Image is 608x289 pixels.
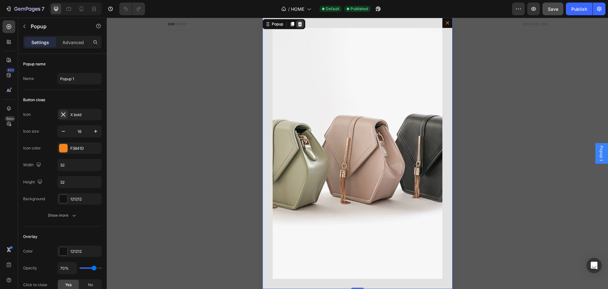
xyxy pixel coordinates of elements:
div: X bold [70,112,100,118]
input: Auto [58,159,101,171]
span: Save [548,6,558,12]
div: Undo/Redo [119,3,145,15]
div: Button close [23,97,45,103]
input: E.g. New popup [57,73,102,84]
div: Opacity [23,265,37,271]
p: Settings [31,39,49,46]
div: Icon color [23,145,41,151]
div: Color [23,248,33,254]
span: Published [351,6,368,12]
input: Auto [58,262,77,274]
span: Yes [65,282,72,288]
div: 121212 [70,249,100,254]
div: Width [23,161,42,169]
div: 121212 [70,196,100,202]
iframe: Design area [107,18,608,289]
p: Advanced [62,39,84,46]
div: Popup [164,3,178,9]
button: Save [542,3,563,15]
span: Popup 1 [492,128,498,143]
button: 7 [3,3,47,15]
img: image_demo.jpg [166,10,336,261]
div: Height [23,178,44,187]
div: Publish [571,6,587,12]
input: Auto [58,176,101,188]
div: Beta [5,116,15,121]
span: Default [326,6,339,12]
div: Click to close [23,282,47,288]
div: F3841D [70,146,100,151]
button: Publish [566,3,592,15]
div: Icon [23,112,31,117]
span: HOME [291,6,304,12]
div: 450 [6,68,15,73]
button: Show more [23,210,102,221]
span: / [288,6,290,12]
div: Icon size [23,128,39,134]
p: Popup [31,23,85,30]
p: 7 [41,5,44,13]
div: Show more [48,212,77,219]
span: No [88,282,93,288]
div: Open Intercom Messenger [586,258,602,273]
div: Popup name [23,61,46,67]
div: Name [23,76,34,82]
div: Background [23,196,45,202]
div: Overlay [23,234,37,240]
